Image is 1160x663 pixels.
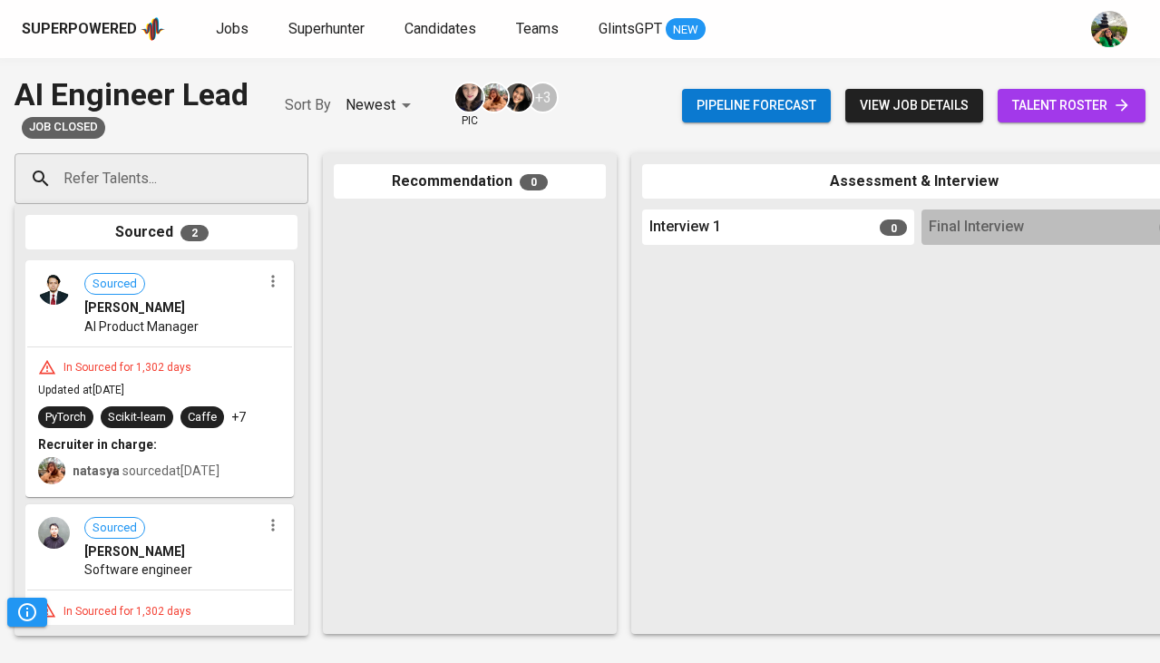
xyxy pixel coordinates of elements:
[108,409,166,426] div: Scikit-learn
[929,217,1024,238] span: Final Interview
[38,273,70,305] img: 57f75808acf1d82b7f91dd499740a61a.jpg
[599,20,662,37] span: GlintsGPT
[504,83,532,112] img: audri@glints.com
[346,89,417,122] div: Newest
[998,89,1145,122] a: talent roster
[1012,94,1131,117] span: talent roster
[520,174,548,190] span: 0
[455,83,483,112] img: harnelia@glints.com
[288,18,368,41] a: Superhunter
[480,83,508,112] img: natasya.eriana@glints.com
[73,463,219,478] span: sourced at [DATE]
[216,18,252,41] a: Jobs
[84,317,199,336] span: AI Product Manager
[141,15,165,43] img: app logo
[85,276,144,293] span: Sourced
[346,94,395,116] p: Newest
[453,82,485,129] div: pic
[45,409,86,426] div: PyTorch
[666,21,706,39] span: NEW
[38,457,65,484] img: natasya.eriana@glints.com
[180,225,209,241] span: 2
[188,409,217,426] div: Caffe
[516,18,562,41] a: Teams
[697,94,816,117] span: Pipeline forecast
[73,463,120,478] b: natasya
[84,542,185,561] span: [PERSON_NAME]
[298,177,302,180] button: Open
[405,20,476,37] span: Candidates
[599,18,706,41] a: GlintsGPT NEW
[15,73,249,117] div: AI Engineer Lead
[1091,11,1127,47] img: eva@glints.com
[22,19,137,40] div: Superpowered
[56,604,199,619] div: In Sourced for 1,302 days
[285,94,331,116] p: Sort By
[405,18,480,41] a: Candidates
[682,89,831,122] button: Pipeline forecast
[527,82,559,113] div: + 3
[880,219,907,236] span: 0
[84,298,185,317] span: [PERSON_NAME]
[231,408,246,426] p: +7
[22,117,105,139] div: hold from client
[334,164,606,200] div: Recommendation
[288,20,365,37] span: Superhunter
[38,384,124,396] span: Updated at [DATE]
[22,15,165,43] a: Superpoweredapp logo
[649,217,721,238] span: Interview 1
[860,94,969,117] span: view job details
[85,520,144,537] span: Sourced
[38,517,70,549] img: 8a39714c061e9b09adbaa42ca16e9773.jpg
[38,437,157,452] b: Recruiter in charge:
[84,561,192,579] span: Software engineer
[216,20,249,37] span: Jobs
[7,598,47,627] button: Pipeline Triggers
[845,89,983,122] button: view job details
[25,215,297,250] div: Sourced
[22,119,105,136] span: Job Closed
[516,20,559,37] span: Teams
[56,360,199,375] div: In Sourced for 1,302 days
